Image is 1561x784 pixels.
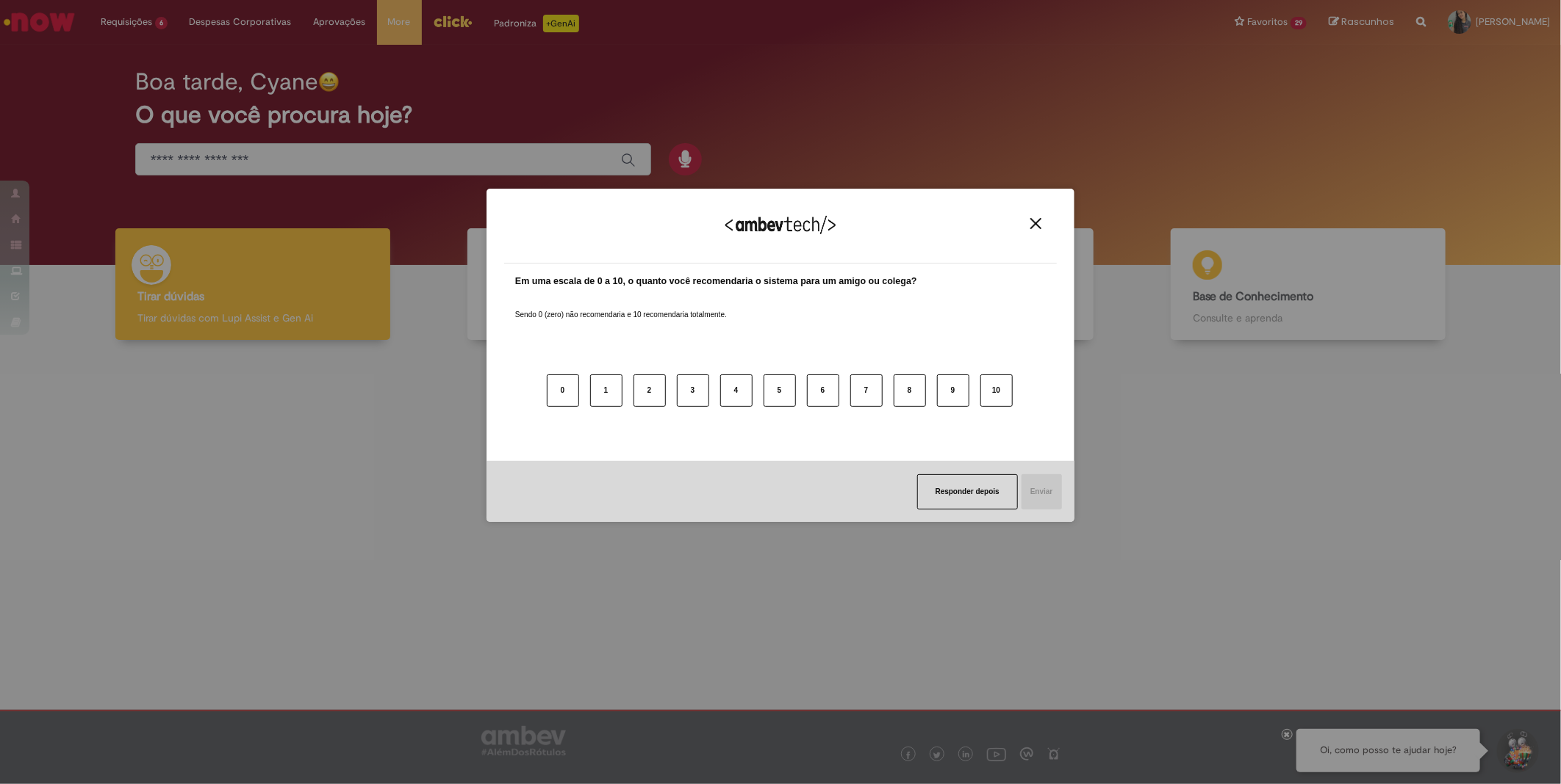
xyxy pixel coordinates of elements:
[725,216,836,234] img: Logo Ambevtech
[917,474,1018,509] button: Responder depois
[677,374,709,407] button: 3
[1026,217,1046,230] button: Close
[894,374,926,407] button: 8
[720,374,753,407] button: 4
[1030,218,1041,229] img: Close
[764,374,796,407] button: 5
[590,374,622,407] button: 1
[807,374,839,407] button: 6
[547,374,579,407] button: 0
[980,374,1013,407] button: 10
[515,292,727,320] label: Sendo 0 (zero) não recomendaria e 10 recomendaria totalmente.
[515,275,917,288] label: Em uma escala de 0 a 10, o quanto você recomendaria o sistema para um amigo ou colega?
[937,374,969,407] button: 9
[850,374,883,407] button: 7
[634,374,666,407] button: 2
